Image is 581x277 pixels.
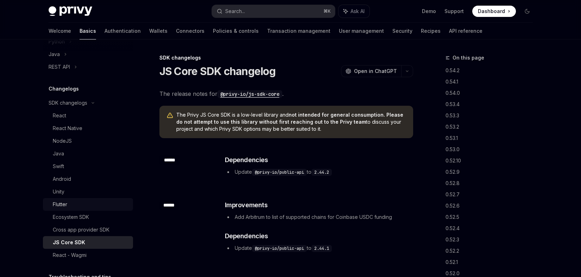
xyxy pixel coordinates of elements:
span: Open in ChatGPT [354,68,397,75]
div: Android [53,175,71,183]
a: 0.52.4 [446,223,538,234]
div: Unity [53,187,64,196]
span: Dependencies [225,155,268,165]
div: React - Wagmi [53,251,87,259]
img: dark logo [49,6,92,16]
div: React [53,111,66,120]
code: @privy-io/public-api [252,245,307,252]
a: 0.53.4 [446,99,538,110]
a: Welcome [49,23,71,39]
h1: JS Core SDK changelog [159,65,276,78]
div: REST API [49,63,70,71]
a: JS Core SDK [43,236,133,249]
code: @privy-io/js-sdk-core [217,90,282,98]
div: Search... [225,7,245,16]
div: Flutter [53,200,67,209]
a: 0.54.2 [446,65,538,76]
a: Basics [80,23,96,39]
a: 0.53.2 [446,121,538,133]
a: 0.52.7 [446,189,538,200]
li: Update to [225,244,412,252]
div: SDK changelogs [49,99,87,107]
a: 0.53.1 [446,133,538,144]
a: 0.52.8 [446,178,538,189]
a: Cross app provider SDK [43,223,133,236]
h5: Changelogs [49,85,79,93]
code: @privy-io/public-api [252,169,307,176]
div: Java [53,149,64,158]
div: Cross app provider SDK [53,226,109,234]
a: API reference [449,23,482,39]
button: Ask AI [339,5,370,18]
div: SDK changelogs [159,54,413,61]
a: 0.52.5 [446,211,538,223]
div: Swift [53,162,64,171]
svg: Warning [166,112,173,119]
a: Demo [422,8,436,15]
a: Swift [43,160,133,173]
a: Connectors [176,23,204,39]
a: Support [444,8,464,15]
span: The Privy JS Core SDK is a low-level library and to discuss your project and which Privy SDK opti... [176,111,406,133]
span: Improvements [225,200,268,210]
a: Wallets [149,23,168,39]
span: Ask AI [351,8,365,15]
a: Android [43,173,133,185]
div: JS Core SDK [53,238,85,247]
code: 2.44.2 [311,169,332,176]
button: Search...⌘K [212,5,335,18]
a: Java [43,147,133,160]
a: Ecosystem SDK [43,211,133,223]
li: Update to [225,168,412,176]
a: React Native [43,122,133,135]
strong: not intended for general consumption. Please do not attempt to use this library without first rea... [176,112,403,125]
span: Dependencies [225,231,268,241]
span: ⌘ K [323,8,331,14]
a: 0.53.0 [446,144,538,155]
a: Flutter [43,198,133,211]
a: 0.52.1 [446,257,538,268]
a: Policies & controls [213,23,259,39]
div: Ecosystem SDK [53,213,89,221]
a: 0.52.3 [446,234,538,245]
a: User management [339,23,384,39]
a: Unity [43,185,133,198]
div: React Native [53,124,82,133]
a: 0.52.6 [446,200,538,211]
a: Authentication [105,23,141,39]
a: 0.54.1 [446,76,538,87]
a: NodeJS [43,135,133,147]
a: 0.54.0 [446,87,538,99]
span: The release notes for . [159,89,413,99]
code: 2.44.1 [311,245,332,252]
div: Java [49,50,60,59]
a: React - Wagmi [43,249,133,261]
a: @privy-io/js-sdk-core [217,90,282,97]
a: Transaction management [267,23,330,39]
div: NodeJS [53,137,72,145]
li: Add Arbitrum to list of supported chains for Coinbase USDC funding [225,213,412,221]
span: Dashboard [478,8,505,15]
a: 0.52.10 [446,155,538,166]
a: 0.53.3 [446,110,538,121]
a: 0.52.9 [446,166,538,178]
a: React [43,109,133,122]
a: Recipes [421,23,441,39]
button: Open in ChatGPT [341,65,401,77]
button: Toggle dark mode [522,6,533,17]
a: Dashboard [472,6,516,17]
a: Security [392,23,412,39]
span: On this page [453,54,484,62]
a: 0.52.2 [446,245,538,257]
